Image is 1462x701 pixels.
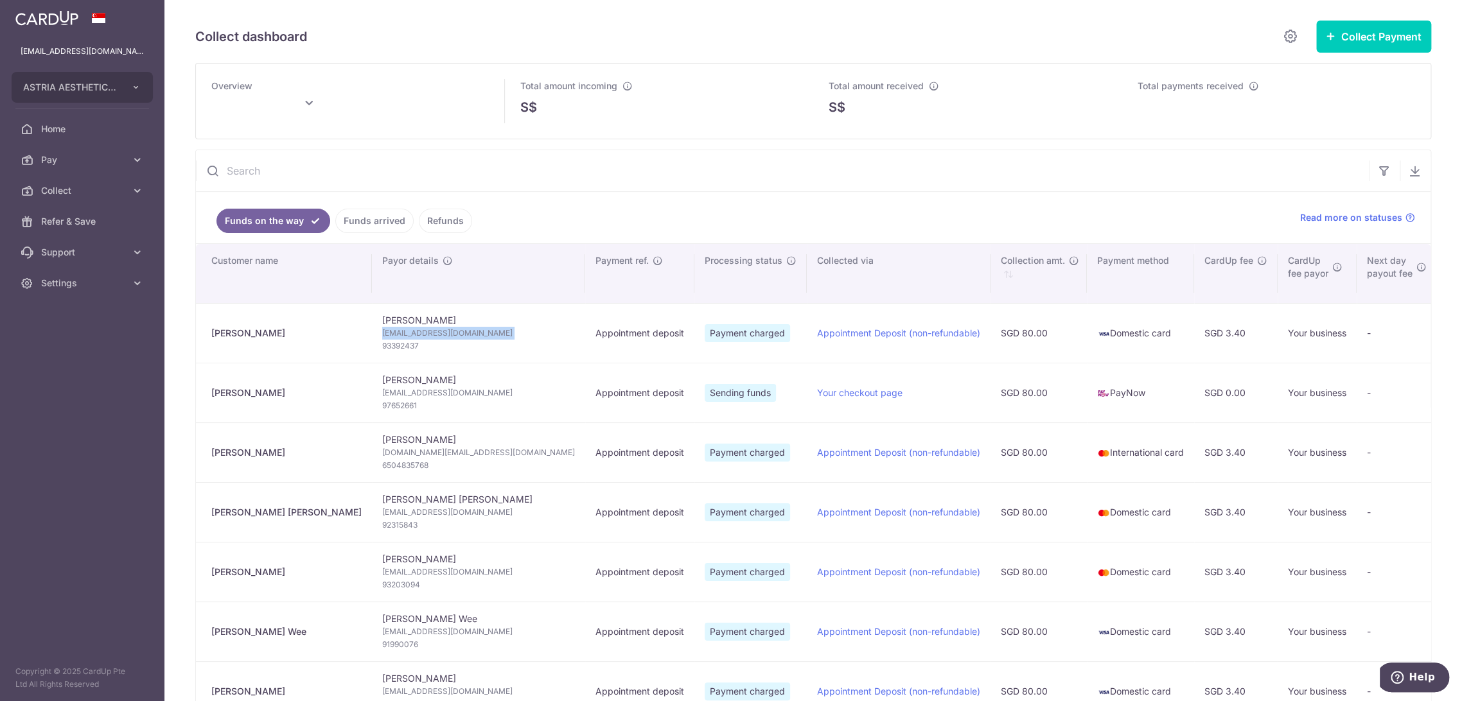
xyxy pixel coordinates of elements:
[1097,447,1110,460] img: mastercard-sm-87a3fd1e0bddd137fecb07648320f44c262e2538e7db6024463105ddbc961eb2.png
[1097,387,1110,400] img: paynow-md-4fe65508ce96feda548756c5ee0e473c78d4820b8ea51387c6e4ad89e58a5e61.png
[817,447,980,458] a: Appointment Deposit (non-refundable)
[1278,363,1357,422] td: Your business
[991,482,1087,542] td: SGD 80.00
[1357,482,1437,542] td: -
[807,244,991,303] th: Collected via
[1278,601,1357,661] td: Your business
[585,303,694,363] td: Appointment deposit
[382,638,575,651] span: 91990076
[991,244,1087,303] th: Collection amt. : activate to sort column ascending
[1097,566,1110,579] img: mastercard-sm-87a3fd1e0bddd137fecb07648320f44c262e2538e7db6024463105ddbc961eb2.png
[1357,363,1437,422] td: -
[585,601,694,661] td: Appointment deposit
[1087,244,1194,303] th: Payment method
[817,566,980,577] a: Appointment Deposit (non-refundable)
[705,444,790,462] span: Payment charged
[1138,80,1244,91] span: Total payments received
[41,215,126,228] span: Refer & Save
[372,244,585,303] th: Payor details
[372,542,585,601] td: [PERSON_NAME]
[382,519,575,532] span: 92315843
[41,246,126,259] span: Support
[29,9,55,21] span: Help
[817,327,980,338] a: Appointment Deposit (non-refundable)
[211,327,362,340] div: [PERSON_NAME]
[372,601,585,661] td: [PERSON_NAME] Wee
[211,80,252,91] span: Overview
[1316,21,1431,53] button: Collect Payment
[21,45,144,58] p: [EMAIL_ADDRESS][DOMAIN_NAME]
[211,566,362,578] div: [PERSON_NAME]
[1097,327,1110,340] img: visa-sm-192604c4577d2d35970c8ed26b86981c2741ebd56154ab54ad91a526f0f24972.png
[1087,601,1194,661] td: Domestic card
[1357,422,1437,482] td: -
[595,254,649,267] span: Payment ref.
[211,386,362,399] div: [PERSON_NAME]
[382,685,575,698] span: [EMAIL_ADDRESS][DOMAIN_NAME]
[991,363,1087,422] td: SGD 80.00
[520,80,617,91] span: Total amount incoming
[705,563,790,581] span: Payment charged
[520,98,537,117] span: S$
[991,422,1087,482] td: SGD 80.00
[1087,363,1194,422] td: PayNow
[372,363,585,422] td: [PERSON_NAME]
[211,625,362,638] div: [PERSON_NAME] Wee
[382,399,575,412] span: 97652661
[382,340,575,352] span: 93392437
[817,686,980,697] a: Appointment Deposit (non-refundable)
[1097,686,1110,698] img: visa-sm-192604c4577d2d35970c8ed26b86981c2741ebd56154ab54ad91a526f0f24972.png
[372,303,585,363] td: [PERSON_NAME]
[1087,542,1194,601] td: Domestic card
[1001,254,1065,267] span: Collection amt.
[382,578,575,591] span: 93203094
[1367,254,1413,280] span: Next day payout fee
[211,446,362,459] div: [PERSON_NAME]
[585,542,694,601] td: Appointment deposit
[1288,254,1328,280] span: CardUp fee payor
[1380,662,1449,695] iframe: Opens a widget where you can find more information
[211,506,362,519] div: [PERSON_NAME] [PERSON_NAME]
[1194,422,1278,482] td: SGD 3.40
[1300,211,1402,224] span: Read more on statuses
[41,184,126,197] span: Collect
[1278,422,1357,482] td: Your business
[1194,601,1278,661] td: SGD 3.40
[41,153,126,166] span: Pay
[1097,626,1110,639] img: visa-sm-192604c4577d2d35970c8ed26b86981c2741ebd56154ab54ad91a526f0f24972.png
[23,81,118,94] span: ASTRIA AESTHETICS PTE. LTD.
[1278,303,1357,363] td: Your business
[585,363,694,422] td: Appointment deposit
[705,503,790,521] span: Payment charged
[382,327,575,340] span: [EMAIL_ADDRESS][DOMAIN_NAME]
[1300,211,1415,224] a: Read more on statuses
[1204,254,1253,267] span: CardUp fee
[1278,244,1357,303] th: CardUpfee payor
[1087,303,1194,363] td: Domestic card
[216,209,330,233] a: Funds on the way
[585,422,694,482] td: Appointment deposit
[382,446,575,459] span: [DOMAIN_NAME][EMAIL_ADDRESS][DOMAIN_NAME]
[705,682,790,700] span: Payment charged
[211,685,362,698] div: [PERSON_NAME]
[382,254,439,267] span: Payor details
[705,384,776,402] span: Sending funds
[1194,363,1278,422] td: SGD 0.00
[382,459,575,472] span: 6504835768
[12,72,153,103] button: ASTRIA AESTHETICS PTE. LTD.
[991,303,1087,363] td: SGD 80.00
[41,277,126,290] span: Settings
[196,244,372,303] th: Customer name
[705,254,782,267] span: Processing status
[829,98,845,117] span: S$
[991,542,1087,601] td: SGD 80.00
[1278,542,1357,601] td: Your business
[1194,303,1278,363] td: SGD 3.40
[1357,601,1437,661] td: -
[41,123,126,135] span: Home
[705,324,790,342] span: Payment charged
[1087,422,1194,482] td: International card
[195,26,307,47] h5: Collect dashboard
[382,625,575,638] span: [EMAIL_ADDRESS][DOMAIN_NAME]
